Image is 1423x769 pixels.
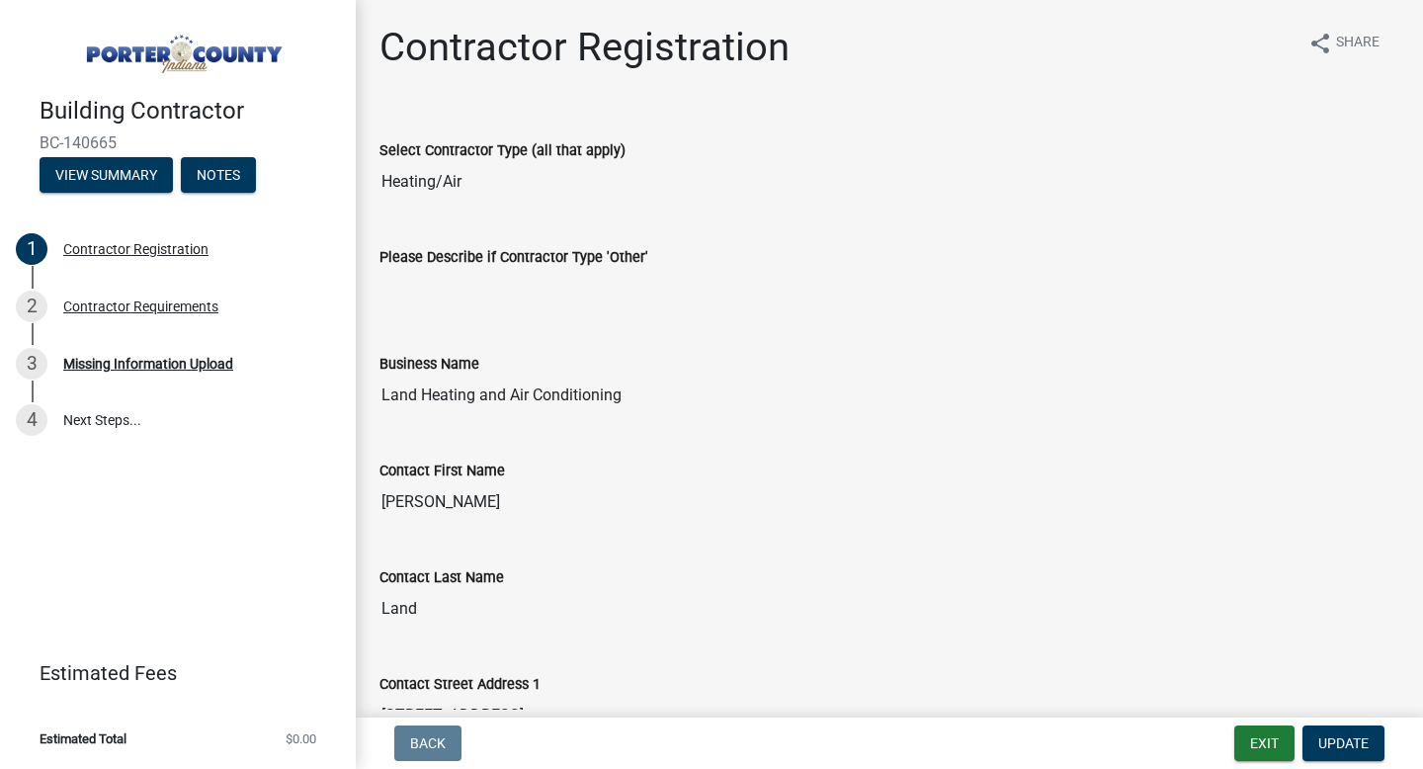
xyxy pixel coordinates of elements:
[379,571,504,585] label: Contact Last Name
[63,299,218,313] div: Contractor Requirements
[40,97,340,126] h4: Building Contractor
[40,21,324,76] img: Porter County, Indiana
[1336,32,1380,55] span: Share
[16,233,47,265] div: 1
[40,168,173,184] wm-modal-confirm: Summary
[40,133,316,152] span: BC-140665
[16,348,47,380] div: 3
[379,24,790,71] h1: Contractor Registration
[63,357,233,371] div: Missing Information Upload
[286,732,316,745] span: $0.00
[16,404,47,436] div: 4
[1234,726,1295,761] button: Exit
[379,251,648,265] label: Please Describe if Contractor Type 'Other'
[1318,735,1369,751] span: Update
[394,726,461,761] button: Back
[379,144,626,158] label: Select Contractor Type (all that apply)
[16,653,324,693] a: Estimated Fees
[379,465,505,478] label: Contact First Name
[16,291,47,322] div: 2
[63,242,209,256] div: Contractor Registration
[1302,726,1384,761] button: Update
[40,157,173,193] button: View Summary
[410,735,446,751] span: Back
[1293,24,1395,62] button: shareShare
[181,168,256,184] wm-modal-confirm: Notes
[379,678,541,692] label: Contact Street Address 1
[379,358,479,372] label: Business Name
[181,157,256,193] button: Notes
[40,732,126,745] span: Estimated Total
[1308,32,1332,55] i: share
